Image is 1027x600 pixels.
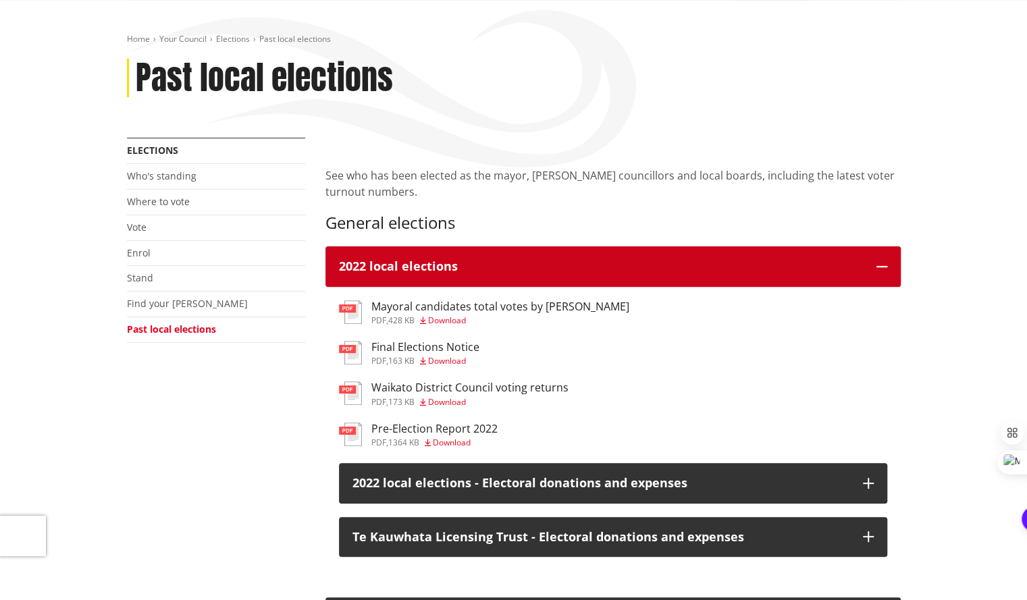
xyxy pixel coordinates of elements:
a: Where to vote [127,195,190,208]
a: Find your [PERSON_NAME] [127,297,248,310]
a: Past local elections [127,323,216,335]
span: Past local elections [259,33,331,45]
p: 2022 local elections - Electoral donations and expenses [352,476,849,490]
a: Vote [127,221,147,234]
div: , [371,439,498,447]
span: 163 KB [388,355,415,366]
a: Home [127,33,150,45]
span: pdf [371,315,386,326]
h3: Mayoral candidates total votes by [PERSON_NAME] [371,300,629,313]
img: document-pdf.svg [339,381,362,405]
p: See who has been elected as the mayor, [PERSON_NAME] councillors and local boards, including the ... [325,167,901,200]
a: Enrol [127,246,151,259]
div: , [371,317,629,325]
button: 2022 local elections - Electoral donations and expenses [339,463,887,503]
a: Elections [127,144,178,157]
a: Waikato District Council voting returns pdf,173 KB Download [339,381,569,406]
h3: Final Elections Notice [371,341,479,354]
span: Download [428,396,466,408]
p: Te Kauwhata Licensing Trust - Electoral donations and expenses [352,530,849,544]
h3: Waikato District Council voting returns [371,381,569,394]
span: pdf [371,355,386,366]
div: , [371,398,569,406]
a: Who's standing [127,169,196,182]
div: 2022 local elections [339,260,863,273]
iframe: Messenger Launcher [965,543,1013,592]
span: pdf [371,437,386,448]
button: 2022 local elections [325,246,901,287]
a: Your Council [159,33,207,45]
div: , [371,357,479,365]
span: pdf [371,396,386,408]
span: 1364 KB [388,437,419,448]
button: Te Kauwhata Licensing Trust - Electoral donations and expenses [339,517,887,557]
a: Pre-Election Report 2022 pdf,1364 KB Download [339,422,498,447]
nav: breadcrumb [127,34,901,45]
img: document-pdf.svg [339,422,362,446]
span: Download [428,315,466,326]
h3: Pre-Election Report 2022 [371,422,498,435]
img: document-pdf.svg [339,300,362,324]
span: Download [433,437,471,448]
span: Download [428,355,466,366]
a: Final Elections Notice pdf,163 KB Download [339,341,479,365]
a: Mayoral candidates total votes by [PERSON_NAME] pdf,428 KB Download [339,300,629,325]
span: 173 KB [388,396,415,408]
span: 428 KB [388,315,415,326]
a: Stand [127,271,153,284]
h1: Past local elections [136,59,393,98]
h3: General elections [325,213,901,233]
a: Elections [216,33,250,45]
img: document-pdf.svg [339,341,362,364]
